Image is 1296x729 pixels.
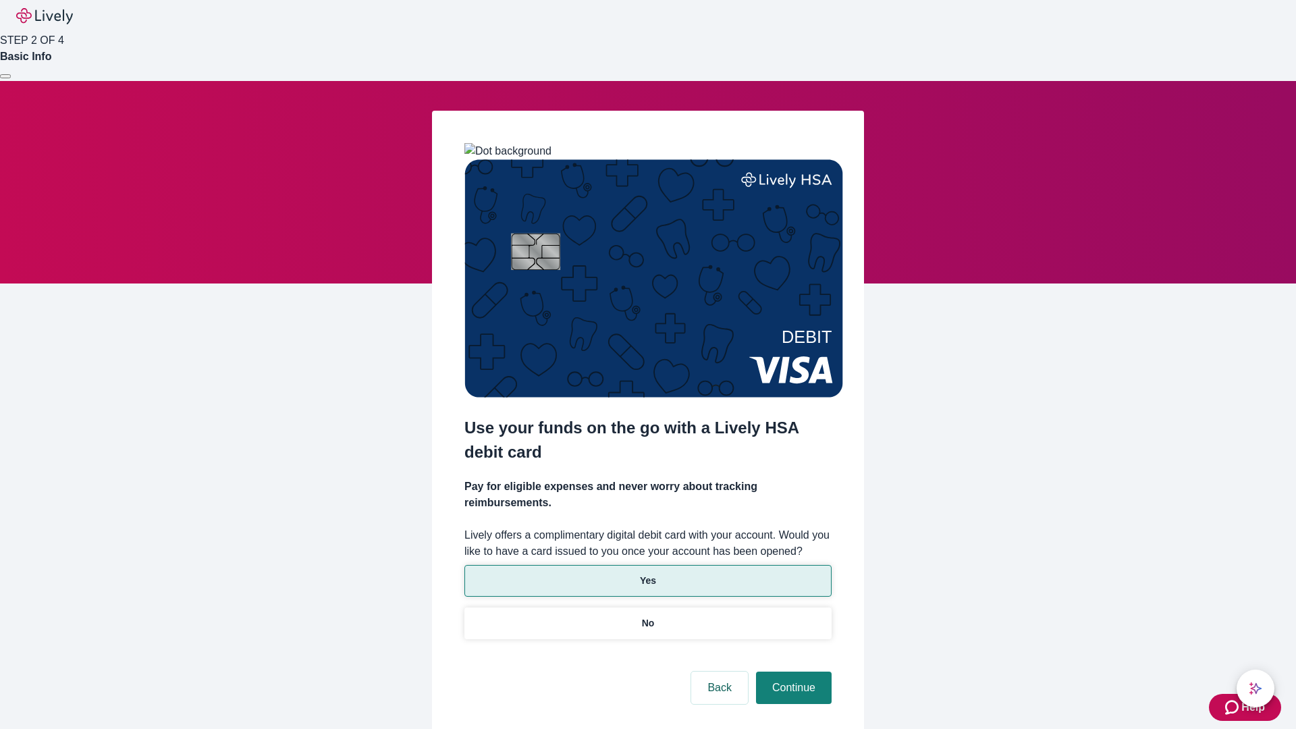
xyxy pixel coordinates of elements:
[691,672,748,704] button: Back
[464,565,832,597] button: Yes
[464,143,551,159] img: Dot background
[464,416,832,464] h2: Use your funds on the go with a Lively HSA debit card
[464,527,832,560] label: Lively offers a complimentary digital debit card with your account. Would you like to have a card...
[642,616,655,630] p: No
[1249,682,1262,695] svg: Lively AI Assistant
[1241,699,1265,715] span: Help
[640,574,656,588] p: Yes
[1209,694,1281,721] button: Zendesk support iconHelp
[464,479,832,511] h4: Pay for eligible expenses and never worry about tracking reimbursements.
[16,8,73,24] img: Lively
[756,672,832,704] button: Continue
[464,159,843,398] img: Debit card
[1237,670,1274,707] button: chat
[464,607,832,639] button: No
[1225,699,1241,715] svg: Zendesk support icon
